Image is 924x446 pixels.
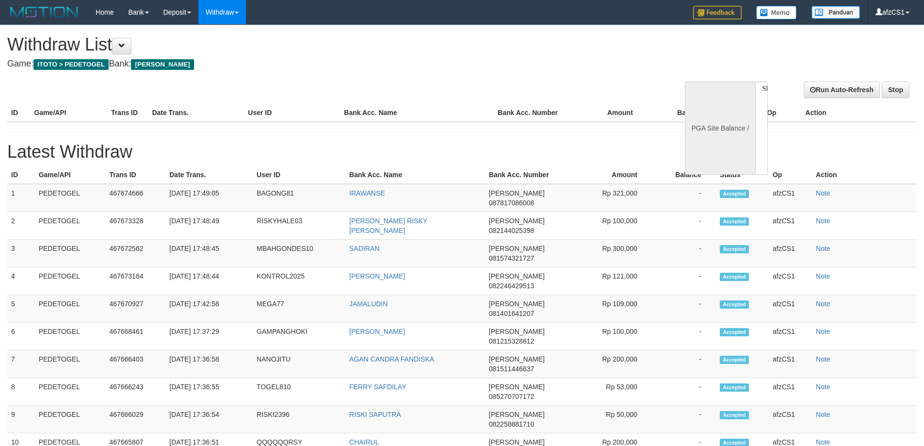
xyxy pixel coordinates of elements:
[489,300,545,308] span: [PERSON_NAME]
[105,212,165,240] td: 467673328
[165,323,253,350] td: [DATE] 17:37:29
[769,184,812,212] td: afzCS1
[720,245,749,253] span: Accepted
[811,6,860,19] img: panduan.png
[253,212,345,240] td: RISKYHALE03
[652,212,716,240] td: -
[489,245,545,252] span: [PERSON_NAME]
[756,6,797,19] img: Button%20Memo.svg
[652,166,716,184] th: Balance
[7,295,35,323] td: 5
[105,267,165,295] td: 467673184
[769,240,812,267] td: afzCS1
[804,82,880,98] a: Run Auto-Refresh
[489,272,545,280] span: [PERSON_NAME]
[652,378,716,406] td: -
[576,406,651,433] td: Rp 50,000
[35,240,106,267] td: PEDETOGEL
[576,295,651,323] td: Rp 109,000
[769,323,812,350] td: afzCS1
[105,350,165,378] td: 467666403
[165,212,253,240] td: [DATE] 17:48:49
[105,240,165,267] td: 467672562
[489,227,534,234] span: 082144025398
[769,267,812,295] td: afzCS1
[489,411,545,418] span: [PERSON_NAME]
[652,295,716,323] td: -
[816,328,830,335] a: Note
[763,104,801,122] th: Op
[576,212,651,240] td: Rp 100,000
[489,254,534,262] span: 081574321727
[165,406,253,433] td: [DATE] 17:36:54
[720,411,749,419] span: Accepted
[882,82,909,98] a: Stop
[489,310,534,317] span: 081401641207
[165,378,253,406] td: [DATE] 17:36:55
[489,393,534,400] span: 085270707172
[576,166,651,184] th: Amount
[685,82,755,175] div: PGA Site Balance /
[35,184,106,212] td: PEDETOGEL
[7,240,35,267] td: 3
[489,328,545,335] span: [PERSON_NAME]
[105,295,165,323] td: 467670927
[253,378,345,406] td: TOGEL810
[35,267,106,295] td: PEDETOGEL
[253,406,345,433] td: RISKI2396
[35,350,106,378] td: PEDETOGEL
[165,350,253,378] td: [DATE] 17:36:58
[576,184,651,212] td: Rp 321,000
[816,272,830,280] a: Note
[7,378,35,406] td: 8
[720,300,749,309] span: Accepted
[35,378,106,406] td: PEDETOGEL
[7,184,35,212] td: 1
[801,104,917,122] th: Action
[720,328,749,336] span: Accepted
[812,166,917,184] th: Action
[720,217,749,226] span: Accepted
[349,245,379,252] a: SADIRAN
[349,383,406,391] a: FERRY SAFDILAY
[576,323,651,350] td: Rp 100,000
[7,142,917,162] h1: Latest Withdraw
[165,166,253,184] th: Date Trans.
[349,272,405,280] a: [PERSON_NAME]
[7,166,35,184] th: ID
[35,166,106,184] th: Game/API
[489,365,534,373] span: 081511446637
[7,267,35,295] td: 4
[816,245,830,252] a: Note
[7,5,81,19] img: MOTION_logo.png
[648,104,718,122] th: Balance
[107,104,148,122] th: Trans ID
[816,438,830,446] a: Note
[716,166,769,184] th: Status
[7,104,31,122] th: ID
[244,104,340,122] th: User ID
[769,406,812,433] td: afzCS1
[105,166,165,184] th: Trans ID
[7,323,35,350] td: 6
[349,328,405,335] a: [PERSON_NAME]
[816,383,830,391] a: Note
[105,184,165,212] td: 467674666
[485,166,577,184] th: Bank Acc. Number
[148,104,244,122] th: Date Trans.
[7,350,35,378] td: 7
[105,378,165,406] td: 467666243
[7,212,35,240] td: 2
[720,190,749,198] span: Accepted
[253,295,345,323] td: MEGA77
[33,59,109,70] span: ITOTO > PEDETOGEL
[693,6,742,19] img: Feedback.jpg
[652,323,716,350] td: -
[816,411,830,418] a: Note
[652,350,716,378] td: -
[105,323,165,350] td: 467668461
[652,267,716,295] td: -
[349,217,427,234] a: [PERSON_NAME] RISKY [PERSON_NAME]
[253,323,345,350] td: GAMPANGHOKI
[576,267,651,295] td: Rp 121,000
